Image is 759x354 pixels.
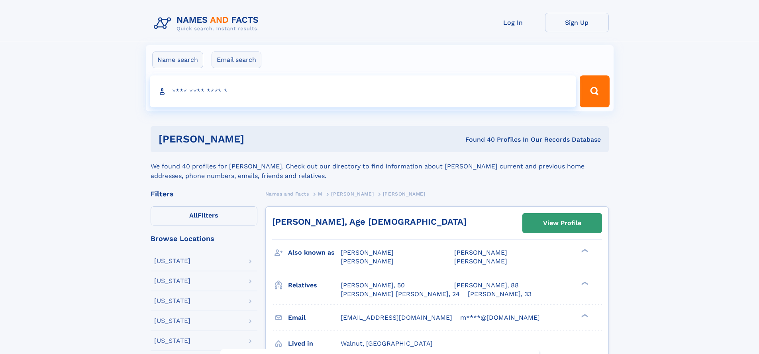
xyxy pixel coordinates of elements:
[272,217,467,227] a: [PERSON_NAME], Age [DEMOGRAPHIC_DATA]
[154,318,190,324] div: [US_STATE]
[468,290,531,299] a: [PERSON_NAME], 33
[318,191,322,197] span: M
[523,214,602,233] a: View Profile
[341,257,394,265] span: [PERSON_NAME]
[151,235,257,242] div: Browse Locations
[151,13,265,34] img: Logo Names and Facts
[151,190,257,198] div: Filters
[288,311,341,324] h3: Email
[154,338,190,344] div: [US_STATE]
[288,337,341,350] h3: Lived in
[545,13,609,32] a: Sign Up
[288,279,341,292] h3: Relatives
[151,152,609,181] div: We found 40 profiles for [PERSON_NAME]. Check out our directory to find information about [PERSON...
[355,135,601,144] div: Found 40 Profiles In Our Records Database
[454,249,507,256] span: [PERSON_NAME]
[341,290,460,299] a: [PERSON_NAME] [PERSON_NAME], 24
[159,134,355,144] h1: [PERSON_NAME]
[152,51,203,68] label: Name search
[189,212,198,219] span: All
[580,75,609,107] button: Search Button
[265,189,309,199] a: Names and Facts
[288,246,341,259] h3: Also known as
[154,278,190,284] div: [US_STATE]
[212,51,261,68] label: Email search
[454,281,519,290] a: [PERSON_NAME], 88
[151,206,257,225] label: Filters
[341,340,433,347] span: Walnut, [GEOGRAPHIC_DATA]
[331,191,374,197] span: [PERSON_NAME]
[341,281,405,290] a: [PERSON_NAME], 50
[481,13,545,32] a: Log In
[543,214,581,232] div: View Profile
[579,281,589,286] div: ❯
[331,189,374,199] a: [PERSON_NAME]
[579,313,589,318] div: ❯
[154,258,190,264] div: [US_STATE]
[341,314,452,321] span: [EMAIL_ADDRESS][DOMAIN_NAME]
[154,298,190,304] div: [US_STATE]
[579,248,589,253] div: ❯
[341,249,394,256] span: [PERSON_NAME]
[454,257,507,265] span: [PERSON_NAME]
[318,189,322,199] a: M
[383,191,426,197] span: [PERSON_NAME]
[150,75,577,107] input: search input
